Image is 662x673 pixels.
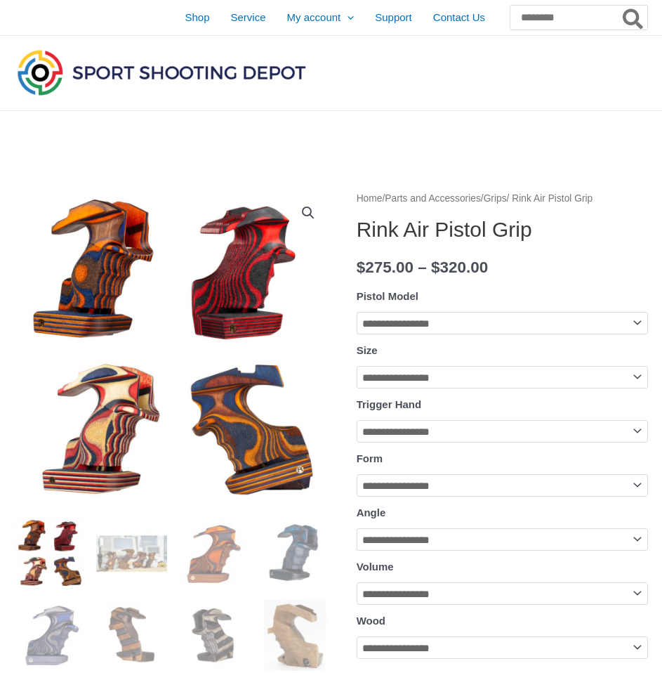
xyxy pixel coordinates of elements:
[178,599,249,671] img: Rink Air Pistol Grip - Image 7
[385,193,481,204] a: Parts and Accessories
[178,518,249,589] img: Rink Air Pistol Grip - Image 3
[14,518,86,589] img: Rink Air Pistol Grip
[357,290,418,302] label: Pistol Model
[357,507,386,518] label: Angle
[620,6,647,30] button: Search
[296,200,321,226] a: View full-screen image gallery
[357,259,413,276] bdi: 275.00
[357,452,383,464] label: Form
[260,599,331,671] img: Rink Air Pistol Grip - Image 8
[357,259,366,276] span: $
[357,561,394,573] label: Volume
[431,259,488,276] bdi: 320.00
[14,599,86,671] img: Rink Air Pistol Grip - Image 5
[357,615,385,627] label: Wood
[431,259,440,276] span: $
[96,518,168,589] img: Rink Air Pistol Grip - Image 2
[357,193,383,204] a: Home
[14,190,331,507] img: Rink Air Pistol Grip
[484,193,507,204] a: Grips
[357,344,378,356] label: Size
[357,398,422,410] label: Trigger Hand
[96,599,168,671] img: Rink Air Pistol Grip - Image 6
[357,217,648,242] h1: Rink Air Pistol Grip
[14,46,309,98] img: Sport Shooting Depot
[260,518,331,589] img: Rink Air Pistol Grip - Image 4
[418,259,427,276] span: –
[357,190,648,208] nav: Breadcrumb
